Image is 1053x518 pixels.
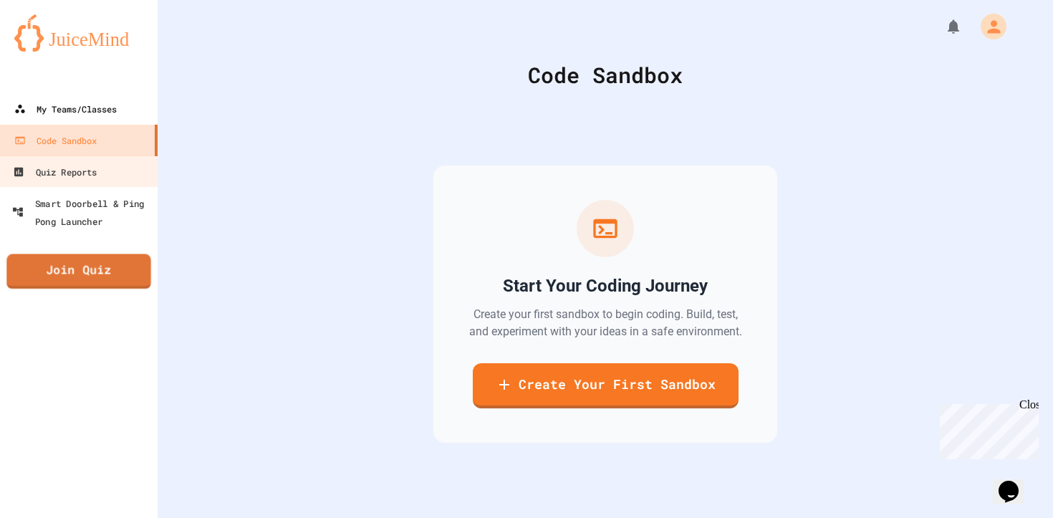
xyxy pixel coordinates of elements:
div: My Notifications [918,14,966,39]
iframe: chat widget [993,461,1039,504]
h2: Start Your Coding Journey [503,274,708,297]
a: Join Quiz [6,254,150,289]
p: Create your first sandbox to begin coding. Build, test, and experiment with your ideas in a safe ... [468,306,743,340]
div: My Account [966,10,1010,43]
div: Code Sandbox [193,59,1017,91]
a: Create Your First Sandbox [473,363,739,408]
img: logo-orange.svg [14,14,143,52]
div: My Teams/Classes [14,100,117,117]
div: Chat with us now!Close [6,6,99,91]
div: Smart Doorbell & Ping Pong Launcher [12,194,155,230]
iframe: chat widget [934,398,1039,459]
div: Code Sandbox [14,132,97,149]
div: Quiz Reports [13,163,97,181]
